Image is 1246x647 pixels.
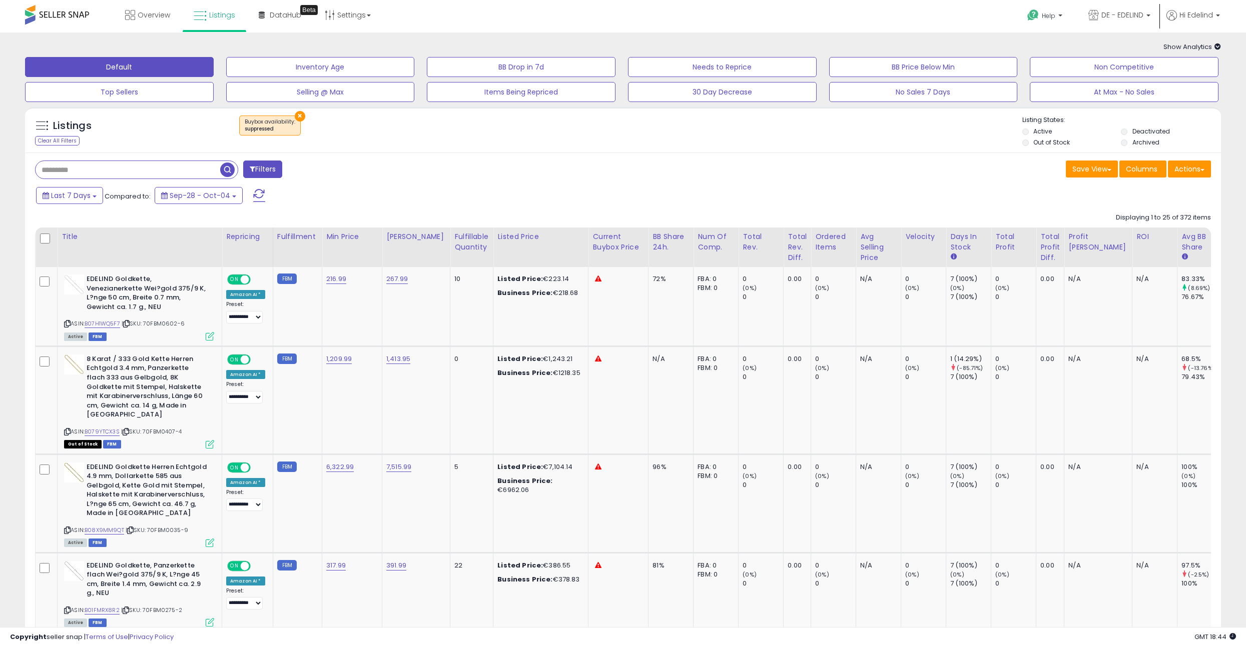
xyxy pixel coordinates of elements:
[85,526,124,534] a: B08X9MM9QT
[743,462,783,471] div: 0
[995,354,1036,363] div: 0
[1188,570,1209,578] small: (-2.5%)
[743,231,779,252] div: Total Rev.
[1101,10,1143,20] span: DE - EDELIND
[815,274,856,283] div: 0
[698,283,731,292] div: FBM: 0
[64,354,214,447] div: ASIN:
[860,274,893,283] div: N/A
[326,231,378,242] div: Min Price
[36,187,103,204] button: Last 7 Days
[51,190,91,200] span: Last 7 Days
[1116,213,1211,222] div: Displaying 1 to 25 of 372 items
[698,363,731,372] div: FBM: 0
[1068,354,1124,363] div: N/A
[228,355,241,363] span: ON
[497,476,552,485] b: Business Price:
[995,480,1036,489] div: 0
[228,463,241,471] span: ON
[226,82,415,102] button: Selling @ Max
[815,561,856,570] div: 0
[89,618,107,627] span: FBM
[950,252,956,261] small: Days In Stock.
[950,354,991,363] div: 1 (14.29%)
[950,231,987,252] div: Days In Stock
[249,463,265,471] span: OFF
[245,125,295,132] div: suppressed
[815,284,829,292] small: (0%)
[995,472,1009,480] small: (0%)
[815,354,856,363] div: 0
[1181,462,1222,471] div: 100%
[743,561,783,570] div: 0
[950,292,991,301] div: 7 (100%)
[25,57,214,77] button: Default
[64,538,87,547] span: All listings currently available for purchase on Amazon
[497,354,543,363] b: Listed Price:
[497,574,552,584] b: Business Price:
[295,111,305,121] button: ×
[454,561,485,570] div: 22
[905,284,919,292] small: (0%)
[226,576,265,585] div: Amazon AI *
[905,292,946,301] div: 0
[653,231,689,252] div: BB Share 24h.
[905,561,946,570] div: 0
[743,292,783,301] div: 0
[743,354,783,363] div: 0
[1040,354,1056,363] div: 0.00
[905,372,946,381] div: 0
[698,274,731,283] div: FBA: 0
[226,290,265,299] div: Amazon AI *
[905,570,919,578] small: (0%)
[10,632,47,641] strong: Copyright
[121,606,182,614] span: | SKU: 70FBM0275-2
[103,440,121,448] span: FBM
[815,231,852,252] div: Ordered Items
[698,354,731,363] div: FBA: 0
[1136,462,1169,471] div: N/A
[592,231,644,252] div: Current Buybox Price
[628,82,817,102] button: 30 Day Decrease
[170,190,230,200] span: Sep-28 - Oct-04
[277,560,297,570] small: FBM
[815,472,829,480] small: (0%)
[245,118,295,133] span: Buybox availability :
[249,561,265,570] span: OFF
[743,372,783,381] div: 0
[25,82,214,102] button: Top Sellers
[226,231,269,242] div: Repricing
[1188,364,1214,372] small: (-13.76%)
[64,561,214,626] div: ASIN:
[1136,274,1169,283] div: N/A
[905,364,919,372] small: (0%)
[1030,82,1218,102] button: At Max - No Sales
[454,354,485,363] div: 0
[209,10,235,20] span: Listings
[277,231,318,242] div: Fulfillment
[1181,579,1222,588] div: 100%
[1181,354,1222,363] div: 68.5%
[905,274,946,283] div: 0
[1066,160,1118,177] button: Save View
[860,561,893,570] div: N/A
[228,275,241,284] span: ON
[497,288,580,297] div: €218.68
[226,587,265,610] div: Preset:
[1163,42,1221,51] span: Show Analytics
[743,274,783,283] div: 0
[497,462,580,471] div: €7,104.14
[454,274,485,283] div: 10
[1040,561,1056,570] div: 0.00
[815,570,829,578] small: (0%)
[228,561,241,570] span: ON
[64,440,102,448] span: All listings that are currently out of stock and unavailable for purchase on Amazon
[743,472,757,480] small: (0%)
[1033,138,1070,146] label: Out of Stock
[497,575,580,584] div: €378.83
[1019,1,1072,32] a: Help
[1179,10,1213,20] span: Hi Edelind
[1136,354,1169,363] div: N/A
[1168,160,1211,177] button: Actions
[1040,462,1056,471] div: 0.00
